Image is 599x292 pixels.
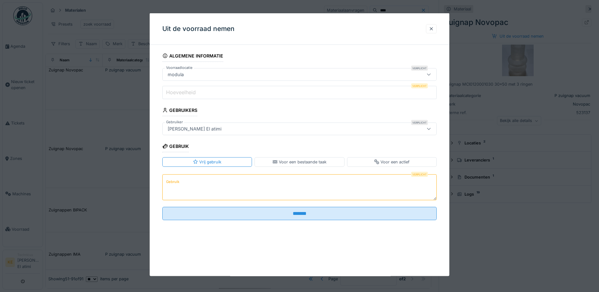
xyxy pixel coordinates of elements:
div: [PERSON_NAME] El atimi [165,125,224,132]
div: Voor een actief [374,159,410,165]
div: Algemene informatie [162,51,223,62]
div: Vrij gebruik [193,159,221,165]
div: Gebruikers [162,106,197,116]
div: Verplicht [411,66,428,71]
h3: Uit de voorraad nemen [162,25,235,33]
label: Voorraadlocatie [165,65,194,70]
label: Gebruiker [165,119,184,125]
label: Gebruik [165,178,181,186]
div: Verplicht [411,172,428,177]
div: Verplicht [411,83,428,88]
div: Gebruik [162,142,189,152]
label: Hoeveelheid [165,88,197,96]
div: modula [165,71,186,78]
div: Voor een bestaande taak [273,159,326,165]
div: Verplicht [411,120,428,125]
